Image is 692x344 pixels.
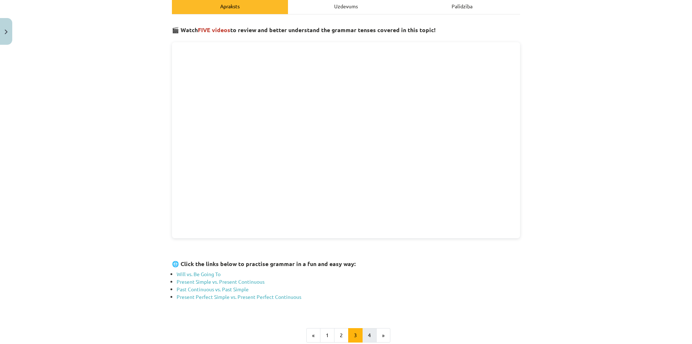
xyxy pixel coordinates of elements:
a: Will vs. Be Going To [177,271,221,277]
button: 3 [348,328,363,343]
a: Past Continuous vs. Past Simple [177,286,249,292]
button: « [306,328,320,343]
button: » [376,328,390,343]
strong: 🌐 Click the links below to practise grammar in a fun and easy way: [172,260,356,267]
img: icon-close-lesson-0947bae3869378f0d4975bcd49f059093ad1ed9edebbc8119c70593378902aed.svg [5,30,8,34]
button: 1 [320,328,334,343]
nav: Page navigation example [172,328,520,343]
a: Present Perfect Simple vs. Present Perfect Continuous [177,293,301,300]
strong: 🎬 Watch to review and better understand the grammar tenses covered in this topic! [172,26,436,34]
a: Present Simple vs. Present Continuous [177,278,265,285]
button: 4 [362,328,377,343]
button: 2 [334,328,349,343]
span: FIVE videos [198,26,230,34]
